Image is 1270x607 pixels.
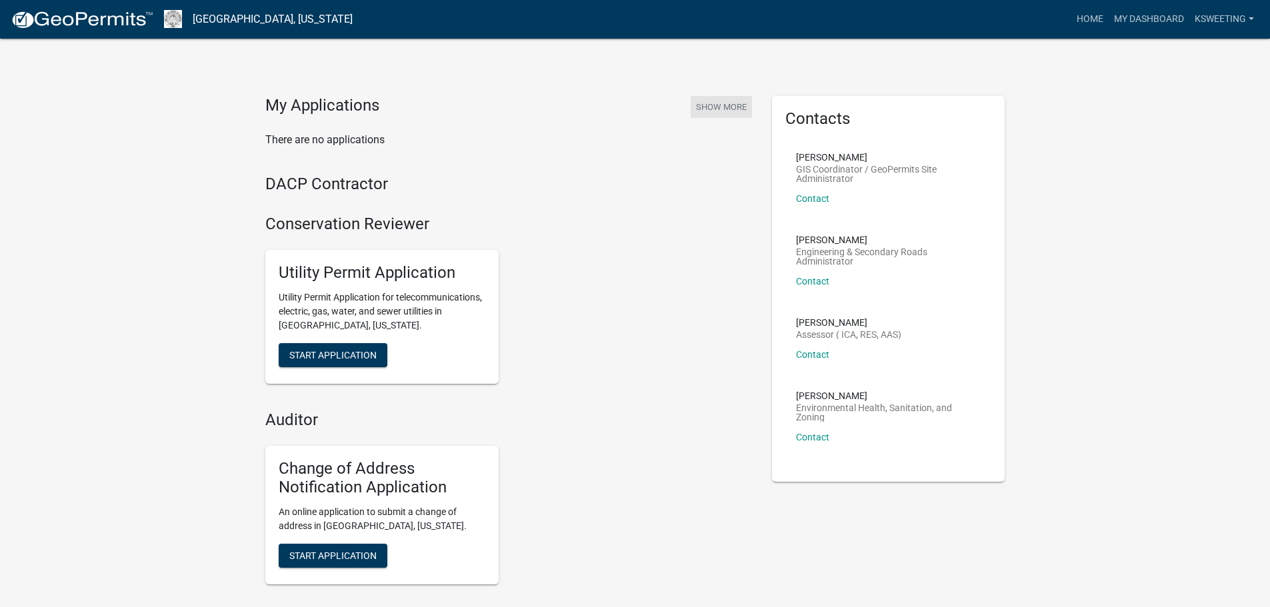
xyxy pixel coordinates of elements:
[193,8,353,31] a: [GEOGRAPHIC_DATA], [US_STATE]
[796,403,981,422] p: Environmental Health, Sanitation, and Zoning
[1189,7,1259,32] a: ksweeting
[279,544,387,568] button: Start Application
[265,132,752,148] p: There are no applications
[1109,7,1189,32] a: My Dashboard
[796,276,829,287] a: Contact
[796,153,981,162] p: [PERSON_NAME]
[796,349,829,360] a: Contact
[796,193,829,204] a: Contact
[265,410,752,430] h4: Auditor
[164,10,182,28] img: Franklin County, Iowa
[265,175,752,194] h4: DACP Contractor
[796,318,901,327] p: [PERSON_NAME]
[785,109,992,129] h5: Contacts
[265,215,752,234] h4: Conservation Reviewer
[279,505,485,533] p: An online application to submit a change of address in [GEOGRAPHIC_DATA], [US_STATE].
[796,247,981,266] p: Engineering & Secondary Roads Administrator
[796,235,981,245] p: [PERSON_NAME]
[796,432,829,442] a: Contact
[279,459,485,498] h5: Change of Address Notification Application
[796,165,981,183] p: GIS Coordinator / GeoPermits Site Administrator
[1071,7,1109,32] a: Home
[279,291,485,332] p: Utility Permit Application for telecommunications, electric, gas, water, and sewer utilities in [...
[279,263,485,283] h5: Utility Permit Application
[796,330,901,339] p: Assessor ( ICA, RES, AAS)
[289,550,377,561] span: Start Application
[265,96,379,116] h4: My Applications
[279,343,387,367] button: Start Application
[289,349,377,360] span: Start Application
[691,96,752,118] button: Show More
[796,391,981,400] p: [PERSON_NAME]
